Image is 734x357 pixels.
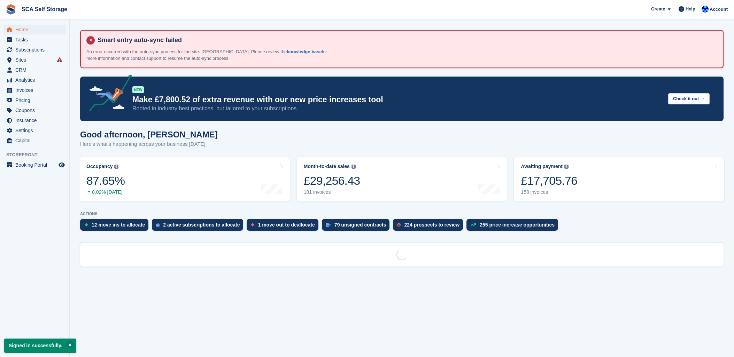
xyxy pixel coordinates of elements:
[80,219,152,234] a: 12 move ins to allocate
[3,116,66,125] a: menu
[79,157,290,201] a: Occupancy 87.65% 0.02% [DATE]
[3,126,66,135] a: menu
[80,212,724,216] p: ACTIONS
[15,55,57,65] span: Sites
[3,95,66,105] a: menu
[3,65,66,75] a: menu
[3,136,66,145] a: menu
[15,160,57,170] span: Booking Portal
[521,174,577,188] div: £17,705.76
[156,222,160,227] img: active_subscription_to_allocate_icon-d502201f5373d7db506a760aba3b589e785aa758c864c3986d89f69b8ff3...
[258,222,315,228] div: 1 move out to deallocate
[251,223,254,227] img: move_outs_to_deallocate_icon-f764333ba52eb49d3ac5e1228854f67142a1ed5810a6f6cc68b1a99e826820c5.svg
[514,157,724,201] a: Awaiting payment £17,705.76 158 invoices
[3,85,66,95] a: menu
[564,165,569,169] img: icon-info-grey-7440780725fd019a000dd9b08b2336e03edf1995a4989e88bcd33f0948082b44.svg
[15,95,57,105] span: Pricing
[6,151,69,158] span: Storefront
[132,105,663,112] p: Rooted in industry best practices, but tailored to your subscriptions.
[6,4,16,15] img: stora-icon-8386f47178a22dfd0bd8f6a31ec36ba5ce8667c1dd55bd0f319d3a0aa187defe.svg
[466,219,562,234] a: 255 price increase opportunities
[57,57,62,63] i: Smart entry sync failures have occurred
[3,25,66,34] a: menu
[3,75,66,85] a: menu
[3,45,66,55] a: menu
[15,85,57,95] span: Invoices
[351,165,356,169] img: icon-info-grey-7440780725fd019a000dd9b08b2336e03edf1995a4989e88bcd33f0948082b44.svg
[404,222,459,228] div: 224 prospects to review
[393,219,466,234] a: 224 prospects to review
[15,35,57,45] span: Tasks
[152,219,247,234] a: 2 active subscriptions to allocate
[86,48,330,62] p: An error occurred with the auto-sync process for the site: [GEOGRAPHIC_DATA]. Please review the f...
[15,75,57,85] span: Analytics
[15,45,57,55] span: Subscriptions
[480,222,555,228] div: 255 price increase opportunities
[651,6,665,13] span: Create
[304,164,350,169] div: Month-to-date sales
[15,136,57,145] span: Capital
[114,165,118,169] img: icon-info-grey-7440780725fd019a000dd9b08b2336e03edf1995a4989e88bcd33f0948082b44.svg
[471,223,476,226] img: price_increase_opportunities-93ffe204e8149a01c8c9dc8f82e8f89637d9d84a8eef4429ea346261dce0b2c0.svg
[304,189,360,195] div: 181 invoices
[83,74,132,114] img: price-adjustments-announcement-icon-8257ccfd72463d97f412b2fc003d46551f7dbcb40ab6d574587a9cd5c0d94...
[521,189,577,195] div: 158 invoices
[132,95,663,105] p: Make £7,800.52 of extra revenue with our new price increases tool
[297,157,507,201] a: Month-to-date sales £29,256.43 181 invoices
[80,140,218,148] p: Here's what's happening across your business [DATE]
[334,222,386,228] div: 79 unsigned contracts
[57,161,66,169] a: Preview store
[15,65,57,75] span: CRM
[668,93,710,105] button: Check it out →
[15,126,57,135] span: Settings
[686,6,695,13] span: Help
[80,130,218,139] h1: Good afternoon, [PERSON_NAME]
[326,223,331,227] img: contract_signature_icon-13c848040528278c33f63329250d36e43548de30e8caae1d1a13099fd9432cc5.svg
[397,223,401,227] img: prospect-51fa495bee0391a8d652442698ab0144808aea92771e9ea1ae160a38d050c398.svg
[86,189,125,195] div: 0.02% [DATE]
[287,49,322,54] a: knowledge base
[710,6,728,13] span: Account
[3,35,66,45] a: menu
[86,174,125,188] div: 87.65%
[163,222,240,228] div: 2 active subscriptions to allocate
[521,164,563,169] div: Awaiting payment
[19,3,70,15] a: SCA Self Storage
[84,223,88,227] img: move_ins_to_allocate_icon-fdf77a2bb77ea45bf5b3d319d69a93e2d87916cf1d5bf7949dd705db3b84f3ca.svg
[86,164,113,169] div: Occupancy
[15,105,57,115] span: Coupons
[92,222,145,228] div: 12 move ins to allocate
[304,174,360,188] div: £29,256.43
[15,116,57,125] span: Insurance
[95,36,717,44] h4: Smart entry auto-sync failed
[322,219,393,234] a: 79 unsigned contracts
[3,55,66,65] a: menu
[132,86,144,93] div: NEW
[702,6,709,13] img: Kelly Neesham
[15,25,57,34] span: Home
[3,160,66,170] a: menu
[247,219,322,234] a: 1 move out to deallocate
[3,105,66,115] a: menu
[4,339,76,353] p: Signed in successfully.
